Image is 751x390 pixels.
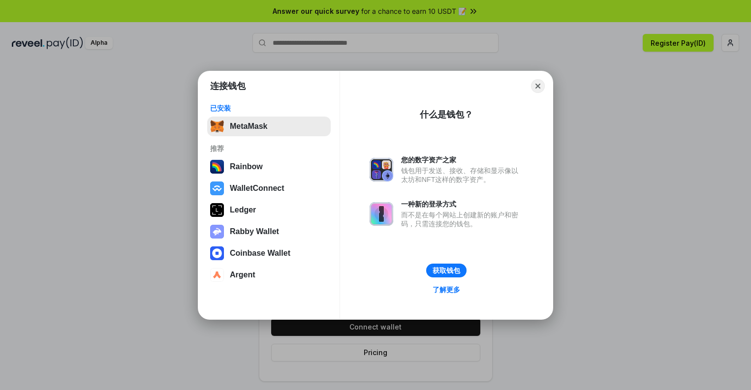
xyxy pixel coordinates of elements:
button: MetaMask [207,117,331,136]
button: Coinbase Wallet [207,243,331,263]
div: Argent [230,270,255,279]
button: Close [531,79,545,93]
div: 获取钱包 [433,266,460,275]
div: MetaMask [230,122,267,131]
div: 钱包用于发送、接收、存储和显示像以太坊和NFT这样的数字资产。 [401,166,523,184]
img: svg+xml,%3Csvg%20width%3D%2228%22%20height%3D%2228%22%20viewBox%3D%220%200%2028%2028%22%20fill%3D... [210,268,224,282]
div: 了解更多 [433,285,460,294]
img: svg+xml,%3Csvg%20xmlns%3D%22http%3A%2F%2Fwww.w3.org%2F2000%2Fsvg%22%20fill%3D%22none%22%20viewBox... [370,158,393,181]
img: svg+xml,%3Csvg%20width%3D%2228%22%20height%3D%2228%22%20viewBox%3D%220%200%2028%2028%22%20fill%3D... [210,181,224,195]
img: svg+xml,%3Csvg%20width%3D%22120%22%20height%3D%22120%22%20viewBox%3D%220%200%20120%20120%22%20fil... [210,160,224,174]
div: Ledger [230,206,256,214]
button: Ledger [207,200,331,220]
button: Rabby Wallet [207,222,331,241]
img: svg+xml,%3Csvg%20xmlns%3D%22http%3A%2F%2Fwww.w3.org%2F2000%2Fsvg%22%20fill%3D%22none%22%20viewBox... [210,225,224,239]
button: WalletConnect [207,179,331,198]
button: Rainbow [207,157,331,177]
div: 您的数字资产之家 [401,155,523,164]
img: svg+xml,%3Csvg%20xmlns%3D%22http%3A%2F%2Fwww.w3.org%2F2000%2Fsvg%22%20width%3D%2228%22%20height%3... [210,203,224,217]
img: svg+xml,%3Csvg%20fill%3D%22none%22%20height%3D%2233%22%20viewBox%3D%220%200%2035%2033%22%20width%... [210,120,224,133]
div: 已安装 [210,104,328,113]
button: Argent [207,265,331,285]
h1: 连接钱包 [210,80,246,92]
div: WalletConnect [230,184,284,193]
div: Rabby Wallet [230,227,279,236]
div: Rainbow [230,162,263,171]
img: svg+xml,%3Csvg%20width%3D%2228%22%20height%3D%2228%22%20viewBox%3D%220%200%2028%2028%22%20fill%3D... [210,246,224,260]
img: svg+xml,%3Csvg%20xmlns%3D%22http%3A%2F%2Fwww.w3.org%2F2000%2Fsvg%22%20fill%3D%22none%22%20viewBox... [370,202,393,226]
div: 推荐 [210,144,328,153]
button: 获取钱包 [426,264,467,277]
div: 什么是钱包？ [420,109,473,120]
div: Coinbase Wallet [230,249,290,258]
a: 了解更多 [427,283,466,296]
div: 一种新的登录方式 [401,200,523,209]
div: 而不是在每个网站上创建新的账户和密码，只需连接您的钱包。 [401,210,523,228]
